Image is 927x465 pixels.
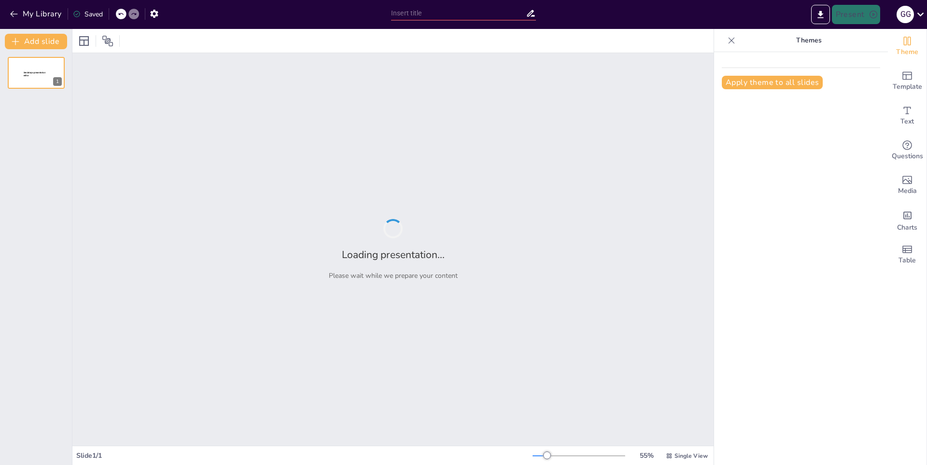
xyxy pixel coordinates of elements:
[900,116,914,127] span: Text
[899,255,916,266] span: Table
[888,29,927,64] div: Change the overall theme
[722,76,823,89] button: Apply theme to all slides
[53,77,62,86] div: 1
[391,6,526,20] input: Insert title
[76,33,92,49] div: Layout
[811,5,830,24] button: Export to PowerPoint
[897,222,917,233] span: Charts
[897,5,914,24] button: g g
[329,271,458,280] p: Please wait while we prepare your content
[888,203,927,237] div: Add charts and graphs
[24,71,45,77] span: Sendsteps presentation editor
[888,168,927,203] div: Add images, graphics, shapes or video
[7,6,66,22] button: My Library
[76,451,533,460] div: Slide 1 / 1
[888,98,927,133] div: Add text boxes
[832,5,880,24] button: Present
[888,133,927,168] div: Get real-time input from your audience
[8,57,65,89] div: 1
[73,10,103,19] div: Saved
[888,64,927,98] div: Add ready made slides
[897,6,914,23] div: g g
[888,237,927,272] div: Add a table
[102,35,113,47] span: Position
[892,151,923,162] span: Questions
[893,82,922,92] span: Template
[342,248,445,261] h2: Loading presentation...
[635,451,658,460] div: 55 %
[896,47,918,57] span: Theme
[739,29,878,52] p: Themes
[5,34,67,49] button: Add slide
[898,186,917,196] span: Media
[674,452,708,460] span: Single View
